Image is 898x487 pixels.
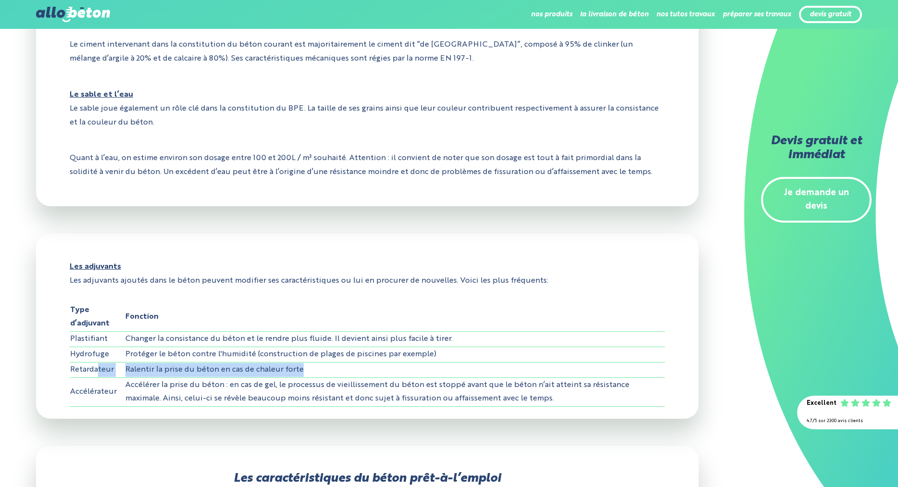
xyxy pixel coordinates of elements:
[70,347,125,362] td: Hydrofuge
[70,377,125,407] td: Accélérateur
[761,177,872,223] a: Je demande un devis
[807,414,888,428] div: 4.7/5 sur 2300 avis clients
[70,88,665,102] u: Le sable et l’eau
[70,260,665,274] u: Les adjuvants
[810,11,851,19] a: devis gratuit
[70,81,665,137] p: Le sable joue également un rôle clé dans la constitution du BPE. La taille de ses grains ainsi qu...
[125,377,665,407] td: Accélérer la prise du béton : en cas de gel, le processus de vieillissement du béton est stoppé a...
[761,135,872,162] h2: Devis gratuit et immédiat
[531,3,572,26] li: nos produits
[70,362,125,377] td: Retardateur
[807,397,836,411] div: Excellent
[70,332,125,347] td: Plastifiant
[125,303,665,332] th: Fonction
[580,3,649,26] li: la livraison de béton
[36,7,110,22] img: allobéton
[125,332,665,347] td: Changer la consistance du béton et le rendre plus fluide. Il devient ainsi plus facile à tirer.
[125,347,665,362] td: Protéger le béton contre l'humidité (construction de plages de piscines par exemple)
[70,31,665,73] p: Le ciment intervenant dans la constitution du béton courant est majoritairement le ciment dit “de...
[723,3,791,26] li: préparer ses travaux
[70,144,665,187] p: Quant à l’eau, on estime environ son dosage entre 100 et 200L / m³ souhaité. Attention : il convi...
[70,303,125,332] th: Type d’adjuvant
[656,3,715,26] li: nos tutos travaux
[125,362,665,377] td: Ralentir la prise du béton en cas de chaleur forte
[70,253,665,295] p: Les adjuvants ajoutés dans le béton peuvent modifier ses caractéristiques ou lui en procurer de n...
